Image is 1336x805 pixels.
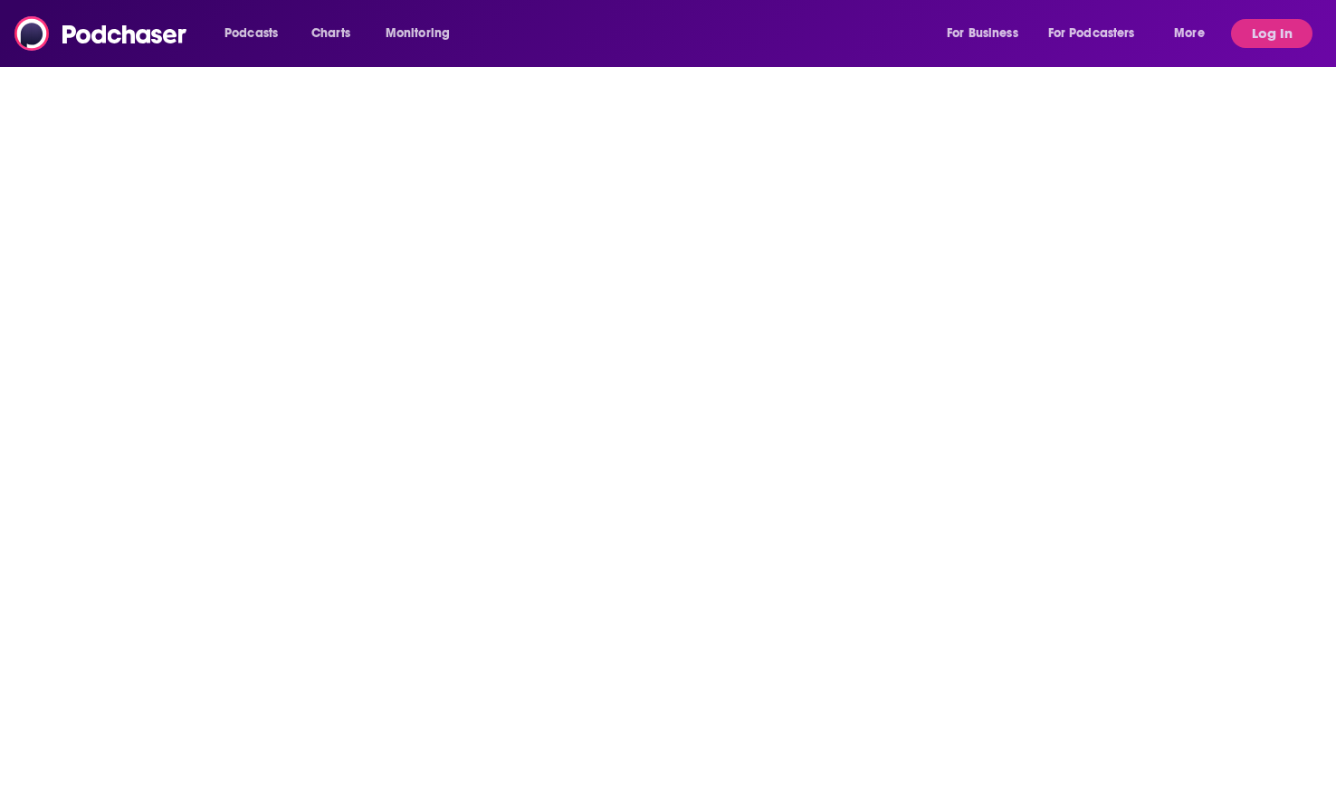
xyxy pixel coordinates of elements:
span: For Podcasters [1048,21,1135,46]
span: Podcasts [224,21,278,46]
a: Charts [300,19,361,48]
span: Monitoring [386,21,450,46]
button: open menu [1036,19,1161,48]
span: More [1174,21,1205,46]
span: For Business [947,21,1018,46]
button: open menu [212,19,301,48]
button: open menu [373,19,473,48]
img: Podchaser - Follow, Share and Rate Podcasts [14,16,188,51]
span: Charts [311,21,350,46]
button: open menu [934,19,1041,48]
button: Log In [1231,19,1312,48]
button: open menu [1161,19,1227,48]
